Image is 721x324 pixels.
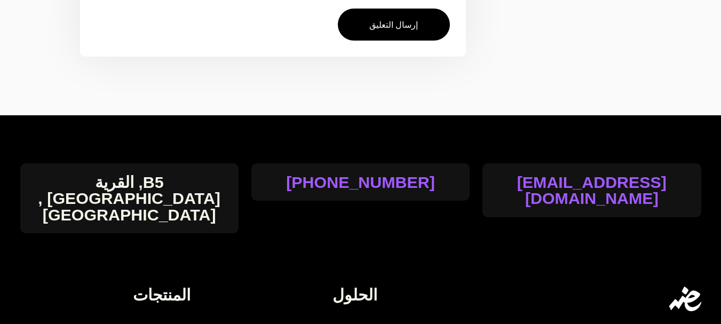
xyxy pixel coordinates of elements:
h4: المنتجات [20,287,191,303]
a: [PHONE_NUMBER] [286,174,435,190]
h4: B5, القرية [GEOGRAPHIC_DATA] , [GEOGRAPHIC_DATA] [20,174,239,223]
input: إرسال التعليق [338,9,450,41]
a: [EMAIL_ADDRESS][DOMAIN_NAME] [482,174,701,207]
img: eDariba [669,287,701,311]
h4: الحلول [207,287,377,303]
